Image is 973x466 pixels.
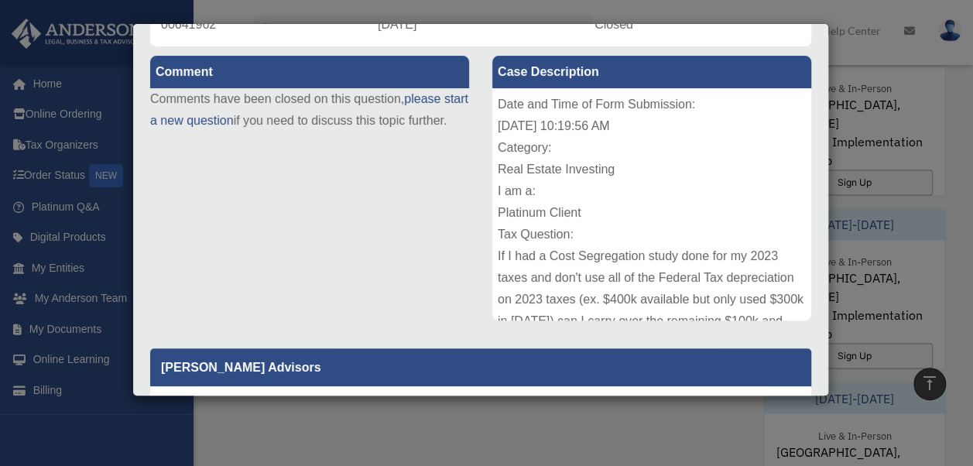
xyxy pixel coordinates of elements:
[594,18,633,31] span: Closed
[150,92,468,127] a: please start a new question
[492,88,811,320] div: Date and Time of Form Submission: [DATE] 10:19:56 AM Category: Real Estate Investing I am a: Plat...
[150,88,469,132] p: Comments have been closed on this question, if you need to discuss this topic further.
[492,56,811,88] label: Case Description
[150,348,811,386] p: [PERSON_NAME] Advisors
[161,18,216,31] span: 00641962
[378,18,416,31] span: [DATE]
[150,56,469,88] label: Comment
